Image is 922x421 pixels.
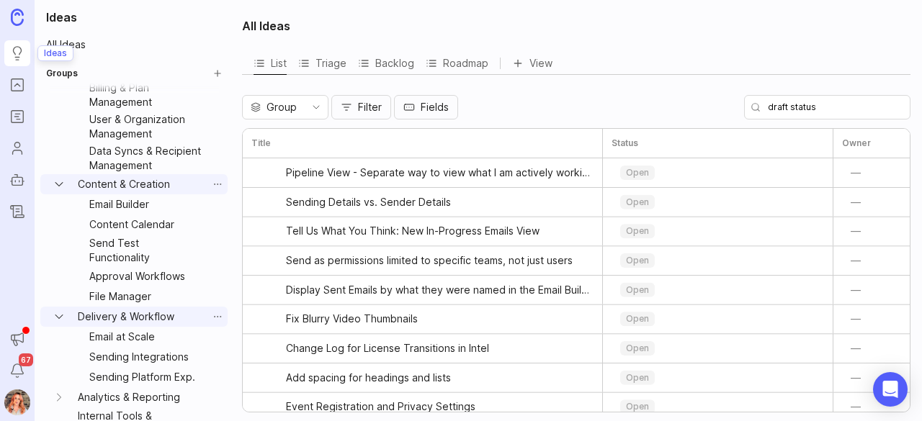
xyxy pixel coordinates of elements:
[842,250,869,271] button: —
[286,166,594,180] span: Pipeline View - Separate way to view what I am actively working on
[305,101,328,113] svg: toggle icon
[626,255,649,266] p: open
[842,280,869,300] button: —
[842,368,869,388] button: —
[46,174,72,194] button: Content & Creation expand
[851,166,861,180] span: —
[286,392,594,421] a: Event Registration and Privacy Settings
[46,68,78,79] h2: Groups
[612,161,824,184] div: toggle menu
[11,9,24,25] img: Canny Home
[842,221,869,241] button: —
[4,40,30,66] a: Ideas
[40,9,228,26] h1: Ideas
[286,224,540,238] span: Tell Us What You Think: New In-Progress Emails View
[84,142,207,174] a: Data Syncs & Recipient Management
[851,195,861,209] span: —
[4,72,30,98] a: Portal
[84,347,207,367] a: Sending Integrations
[851,283,861,297] span: —
[4,104,30,130] a: Roadmaps
[612,307,824,330] div: toggle menu
[612,249,824,272] div: toggle menu
[46,387,72,407] button: Analytics & Reporting expand
[842,163,869,183] button: —
[286,399,475,414] span: Event Registration and Privacy Settings
[84,194,207,214] a: Email Builder
[286,334,594,363] a: Change Log for License Transitions in Intel
[84,111,207,142] a: User & Organization Management
[851,341,861,356] span: —
[40,35,228,55] a: All Ideas
[842,137,871,149] h3: Owner
[84,214,207,235] a: Content Calendar
[421,100,449,114] span: Fields
[254,52,287,74] button: List
[84,235,207,266] a: Send Test Functionality
[612,219,824,243] div: toggle menu
[358,100,382,114] span: Filter
[842,397,869,417] button: —
[626,167,649,178] p: open
[286,283,594,297] span: Display Sent Emails by what they were named in the Email Builder, not their Subject Line
[207,174,228,194] button: Group settings
[84,367,207,387] a: Sending Platform Exp.
[286,158,594,187] a: Pipeline View - Separate way to view what I am actively working on
[612,191,824,214] div: toggle menu
[626,196,649,208] p: open
[426,52,488,74] a: Roadmap
[84,79,207,111] a: Billing & Plan Management
[873,372,908,407] div: Open Intercom Messenger
[626,284,649,296] p: open
[626,225,649,237] p: open
[84,266,207,286] a: Approval Workflows
[286,246,594,275] a: Send as permissions limited to specific teams, not just users
[851,253,861,268] span: —
[331,95,391,119] button: Filter
[286,195,451,209] span: Sending Details vs. Sender Details
[207,307,228,327] button: Group settings
[286,371,451,385] span: Add spacing for headings and lists
[851,224,861,238] span: —
[286,312,418,326] span: Fix Blurry Video Thumbnails
[286,188,594,217] a: Sending Details vs. Sender Details
[626,401,649,412] p: open
[72,174,207,194] a: Content & Creation
[4,167,30,193] a: Autopilot
[612,137,638,149] h3: Status
[267,99,297,115] span: Group
[512,52,552,74] button: View
[851,399,861,414] span: —
[46,307,72,327] button: Delivery & Workflow expand
[612,279,824,302] div: toggle menu
[612,366,824,389] div: toggle menu
[4,389,30,415] button: Bronwen W
[626,343,649,354] p: open
[851,371,861,385] span: —
[744,95,910,119] input: Search...
[4,358,30,384] button: Notifications
[394,95,458,119] button: Fields
[286,276,594,304] a: Display Sent Emails by what they were named in the Email Builder, not their Subject Line
[72,387,207,407] a: Analytics & Reporting
[298,52,346,74] a: Triage
[84,327,207,347] a: Email at Scale
[286,304,594,333] a: Fix Blurry Video Thumbnails
[286,341,489,356] span: Change Log for License Transitions in Intel
[242,17,290,35] h2: All Ideas
[612,337,824,360] div: toggle menu
[207,63,228,83] button: Create Group
[286,253,573,268] span: Send as permissions limited to specific teams, not just users
[4,199,30,225] a: Changelog
[4,135,30,161] a: Users
[626,372,649,384] p: open
[4,326,30,352] button: Announcements
[242,95,328,119] div: toggle menu
[251,137,271,149] h3: Title
[842,338,869,358] button: —
[44,47,67,59] p: Ideas
[286,363,594,392] a: Add spacing for headings and lists
[851,312,861,326] span: —
[626,313,649,325] p: open
[842,192,869,212] button: —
